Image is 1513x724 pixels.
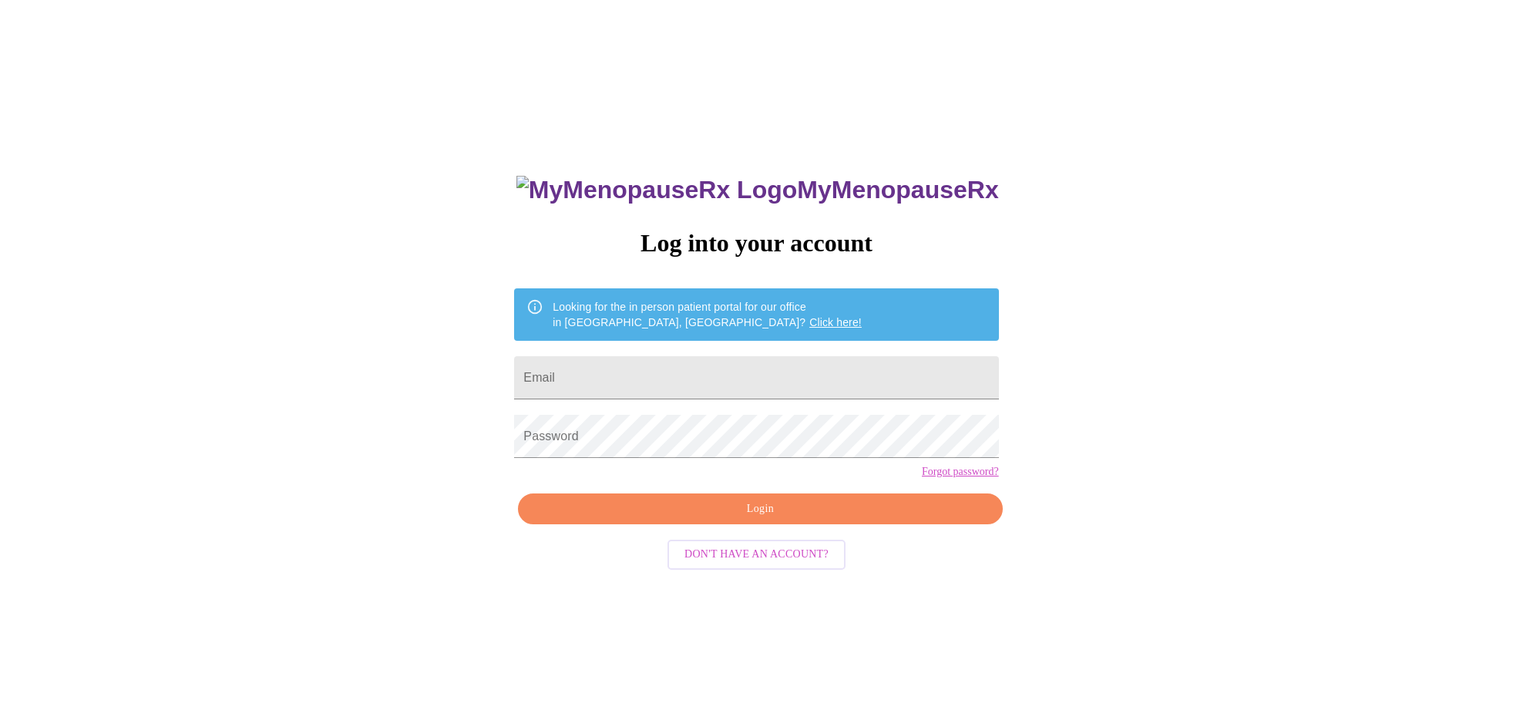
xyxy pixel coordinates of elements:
[922,466,999,478] a: Forgot password?
[684,545,829,564] span: Don't have an account?
[516,176,797,204] img: MyMenopauseRx Logo
[514,229,998,258] h3: Log into your account
[809,316,862,328] a: Click here!
[516,176,999,204] h3: MyMenopauseRx
[553,293,862,336] div: Looking for the in person patient portal for our office in [GEOGRAPHIC_DATA], [GEOGRAPHIC_DATA]?
[667,540,846,570] button: Don't have an account?
[536,500,984,519] span: Login
[518,493,1002,525] button: Login
[664,547,849,560] a: Don't have an account?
